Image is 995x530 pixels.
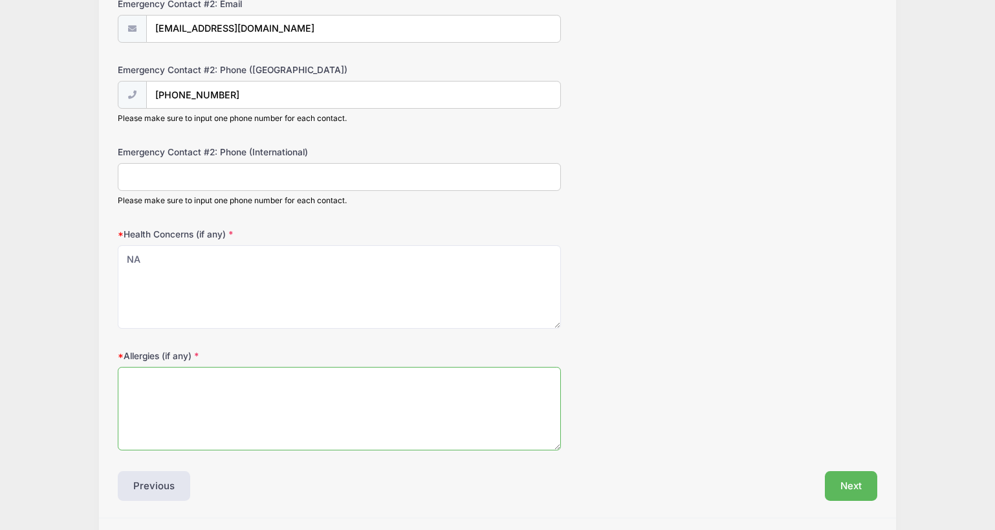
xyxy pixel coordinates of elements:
input: (xxx) xxx-xxxx [146,81,561,109]
label: Emergency Contact #2: Phone ([GEOGRAPHIC_DATA]) [118,63,371,76]
input: email@email.com [146,15,561,43]
label: Allergies (if any) [118,349,371,362]
div: Please make sure to input one phone number for each contact. [118,195,560,206]
label: Emergency Contact #2: Phone (International) [118,146,371,159]
label: Health Concerns (if any) [118,228,371,241]
button: Next [825,471,877,501]
button: Previous [118,471,190,501]
div: Please make sure to input one phone number for each contact. [118,113,560,124]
